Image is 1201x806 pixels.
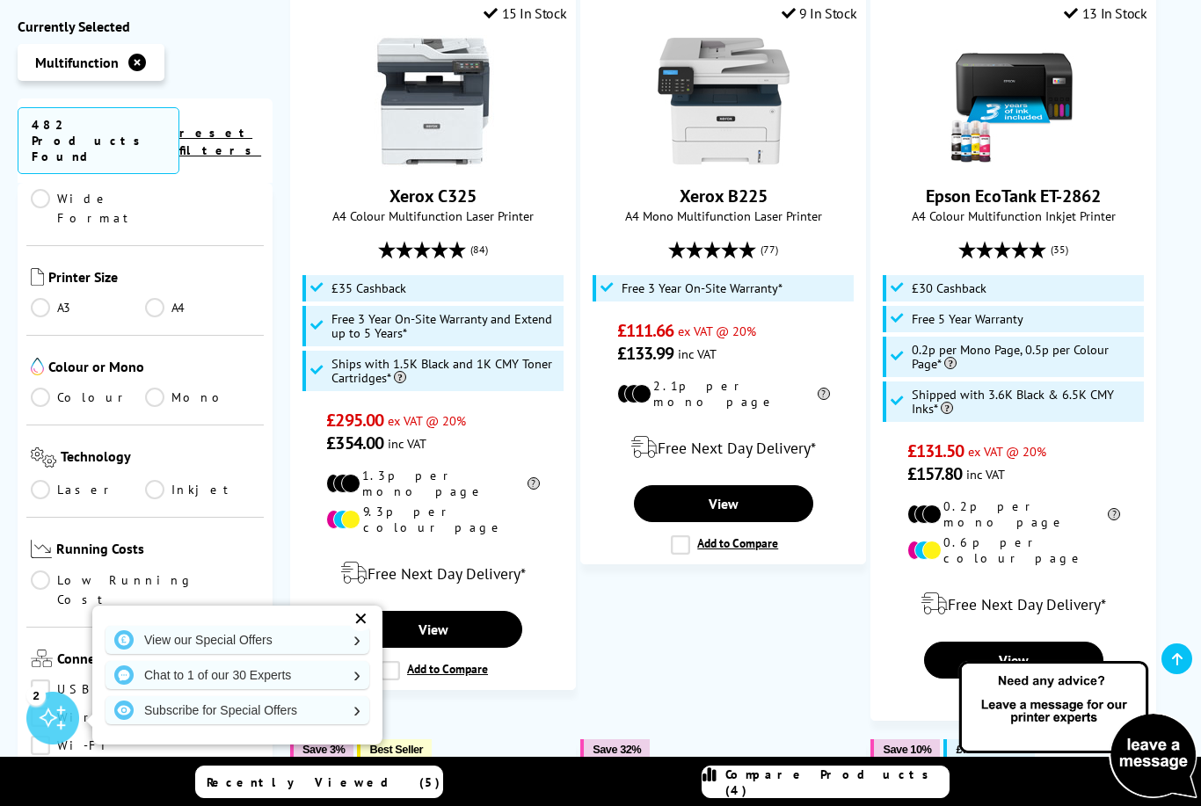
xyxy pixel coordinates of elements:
[331,281,406,295] span: £35 Cashback
[48,358,259,379] span: Colour or Mono
[678,323,756,339] span: ex VAT @ 20%
[907,534,1120,566] li: 0.6p per colour page
[300,548,566,598] div: modal_delivery
[57,650,259,671] span: Connectivity
[622,281,782,295] span: Free 3 Year On-Site Warranty*
[381,661,488,680] label: Add to Compare
[357,739,432,759] button: Best Seller
[782,4,857,22] div: 9 In Stock
[195,766,443,798] a: Recently Viewed (5)
[943,739,1034,759] button: £75 Cashback
[590,423,856,472] div: modal_delivery
[702,766,950,798] a: Compare Products (4)
[907,498,1120,530] li: 0.2p per mono page
[948,153,1080,171] a: Epson EcoTank ET-2862
[912,388,1139,416] span: Shipped with 3.6K Black & 6.5K CMY Inks*
[207,774,440,790] span: Recently Viewed (5)
[31,447,56,468] img: Technology
[590,207,856,224] span: A4 Mono Multifunction Laser Printer
[344,611,523,648] a: View
[331,357,559,385] span: Ships with 1.5K Black and 1K CMY Toner Cartridges*
[326,409,383,432] span: £295.00
[290,739,353,759] button: Save 3%
[389,185,477,207] a: Xerox C325
[35,54,119,71] span: Multifunction
[470,233,488,266] span: (84)
[883,743,931,756] span: Save 10%
[106,661,369,689] a: Chat to 1 of our 30 Experts
[106,696,369,724] a: Subscribe for Special Offers
[31,189,145,228] a: Wide Format
[48,268,259,289] span: Printer Size
[617,319,674,342] span: £111.66
[680,185,768,207] a: Xerox B225
[658,153,790,171] a: Xerox B225
[31,650,53,667] img: Connectivity
[18,18,273,35] div: Currently Selected
[880,579,1146,628] div: modal_delivery
[924,642,1103,679] a: View
[302,743,345,756] span: Save 3%
[634,485,813,522] a: View
[31,570,259,609] a: Low Running Cost
[145,388,259,407] a: Mono
[1051,233,1068,266] span: (35)
[31,480,145,499] a: Laser
[880,207,1146,224] span: A4 Colour Multifunction Inkjet Printer
[331,312,559,340] span: Free 3 Year On-Site Warranty and Extend up to 5 Years*
[388,412,466,429] span: ex VAT @ 20%
[300,207,566,224] span: A4 Colour Multifunction Laser Printer
[948,35,1080,167] img: Epson EcoTank ET-2862
[761,233,778,266] span: (77)
[580,739,650,759] button: Save 32%
[912,281,986,295] span: £30 Cashback
[678,345,717,362] span: inc VAT
[926,185,1101,207] a: Epson EcoTank ET-2862
[31,358,44,375] img: Colour or Mono
[61,447,259,471] span: Technology
[671,535,778,555] label: Add to Compare
[31,679,145,699] a: USB
[907,439,964,462] span: £131.50
[145,298,259,317] a: A4
[106,626,369,654] a: View our Special Offers
[31,540,52,558] img: Running Costs
[31,388,145,407] a: Colour
[907,462,963,485] span: £157.80
[26,686,46,705] div: 2
[368,35,499,167] img: Xerox C325
[179,125,261,158] a: reset filters
[617,342,674,365] span: £133.99
[368,153,499,171] a: Xerox C325
[326,432,383,454] span: £354.00
[145,480,259,499] a: Inkjet
[326,468,539,499] li: 1.3p per mono page
[966,466,1005,483] span: inc VAT
[31,268,44,286] img: Printer Size
[484,4,566,22] div: 15 In Stock
[870,739,940,759] button: Save 10%
[326,504,539,535] li: 9.3p per colour page
[1064,4,1146,22] div: 13 In Stock
[593,743,641,756] span: Save 32%
[912,343,1139,371] span: 0.2p per Mono Page, 0.5p per Colour Page*
[725,766,949,798] span: Compare Products (4)
[658,35,790,167] img: Xerox B225
[369,743,423,756] span: Best Seller
[348,606,373,631] div: ✕
[912,312,1023,326] span: Free 5 Year Warranty
[955,658,1201,802] img: Open Live Chat window
[18,107,179,174] span: 482 Products Found
[617,378,830,410] li: 2.1p per mono page
[56,540,259,562] span: Running Costs
[31,298,145,317] a: A3
[31,736,145,755] a: Wi-Fi Direct
[388,435,426,452] span: inc VAT
[968,443,1046,460] span: ex VAT @ 20%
